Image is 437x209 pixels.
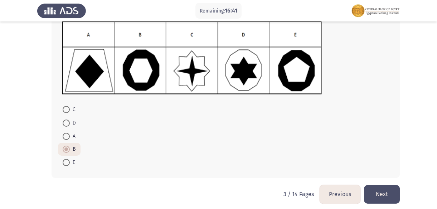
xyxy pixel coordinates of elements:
[283,191,314,198] p: 3 / 14 Pages
[200,6,237,15] p: Remaining:
[70,132,76,141] span: A
[364,185,400,203] button: load next page
[70,158,75,167] span: E
[70,119,76,127] span: D
[70,145,76,154] span: B
[225,7,237,14] span: 16:41
[37,1,86,21] img: Assess Talent Management logo
[62,21,322,94] img: UkFYMDA4NkJfdXBkYXRlZF9DQVRfMjAyMS5wbmcxNjIyMDMzMDM0MDMy.png
[320,185,360,203] button: load previous page
[351,1,400,21] img: Assessment logo of FOCUS Assessment 3 Modules EN
[70,105,76,114] span: C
